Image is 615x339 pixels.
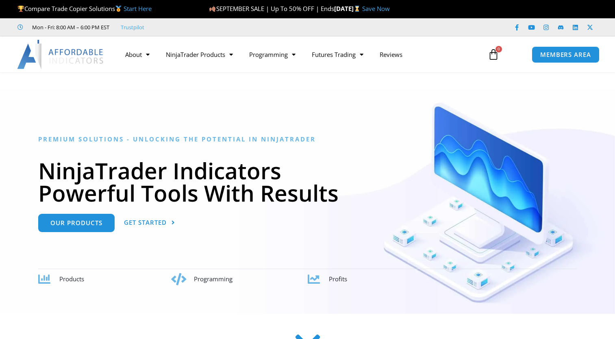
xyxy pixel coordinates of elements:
[124,219,167,226] span: Get Started
[115,6,122,12] img: 🥇
[59,275,84,283] span: Products
[17,40,104,69] img: LogoAI | Affordable Indicators – NinjaTrader
[209,4,334,13] span: SEPTEMBER SALE | Up To 50% OFF | Ends
[362,4,390,13] a: Save Now
[121,22,144,32] a: Trustpilot
[241,45,304,64] a: Programming
[117,45,158,64] a: About
[354,6,360,12] img: ⌛
[38,214,115,232] a: Our Products
[124,4,152,13] a: Start Here
[476,43,511,66] a: 0
[17,4,152,13] span: Compare Trade Copier Solutions
[117,45,480,64] nav: Menu
[38,159,577,204] h1: NinjaTrader Indicators Powerful Tools With Results
[124,214,175,232] a: Get Started
[50,220,102,226] span: Our Products
[30,22,109,32] span: Mon - Fri: 8:00 AM – 6:00 PM EST
[532,46,600,63] a: MEMBERS AREA
[209,6,215,12] img: 🍂
[372,45,411,64] a: Reviews
[304,45,372,64] a: Futures Trading
[158,45,241,64] a: NinjaTrader Products
[540,52,591,58] span: MEMBERS AREA
[18,6,24,12] img: 🏆
[38,135,577,143] h6: Premium Solutions - Unlocking the Potential in NinjaTrader
[495,46,502,52] span: 0
[334,4,362,13] strong: [DATE]
[329,275,347,283] span: Profits
[194,275,233,283] span: Programming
